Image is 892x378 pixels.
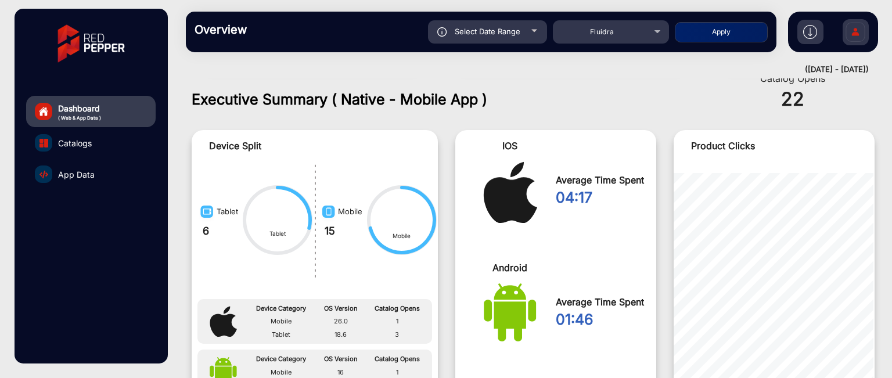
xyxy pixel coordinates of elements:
[174,64,869,75] div: ([DATE] - [DATE])
[728,71,857,85] div: Catalog Opens
[455,27,520,36] span: Select Date Range
[803,25,817,39] img: h2download.svg
[26,96,156,127] a: Dashboard( Web & App Data )
[316,328,365,341] td: 18.6
[39,170,48,179] img: catalog
[338,207,362,216] span: Mobile
[365,328,429,341] td: 3
[197,223,238,239] div: 6
[843,13,868,54] img: Sign%20Up.svg
[316,302,365,315] th: OS Version
[556,309,648,331] div: 01:46
[39,139,48,147] img: catalog
[217,207,238,216] span: Tablet
[316,352,365,366] th: OS Version
[195,23,357,37] h3: Overview
[246,315,316,328] td: Mobile
[365,315,429,328] td: 1
[366,232,438,240] div: Mobile
[437,27,447,37] img: icon
[246,302,316,315] th: Device Category
[365,302,429,315] th: Catalog Opens
[58,114,101,121] span: ( Web & App Data )
[464,261,556,275] p: Android
[38,106,49,117] img: home
[556,173,648,187] div: Average Time Spent
[675,22,768,42] button: Apply
[246,328,316,341] td: Tablet
[58,102,101,114] span: Dashboard
[674,130,875,161] div: Product Clicks
[246,352,316,366] th: Device Category
[49,15,133,73] img: vmg-logo
[58,137,92,149] span: Catalogs
[192,91,875,108] h1: Executive Summary ( Native - Mobile App )
[590,27,614,36] span: Fluidra
[242,229,314,238] div: Tablet
[556,187,648,209] div: 04:17
[556,295,648,309] div: Average Time Spent
[319,223,362,239] div: 15
[58,168,95,181] span: App Data
[209,139,455,153] div: Device Split
[26,159,156,190] a: App Data
[26,127,156,159] a: Catalogs
[464,139,556,153] p: IOS
[316,315,365,328] td: 26.0
[365,352,429,366] th: Catalog Opens
[728,85,857,113] div: 22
